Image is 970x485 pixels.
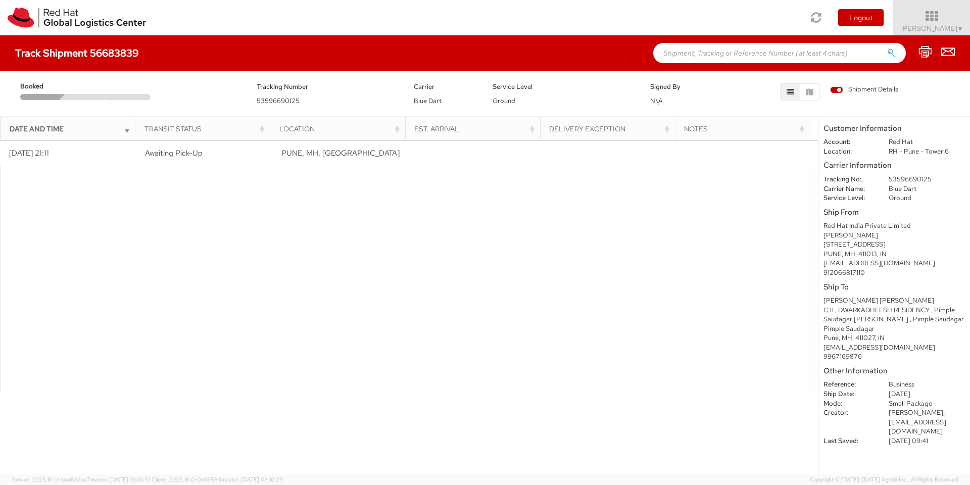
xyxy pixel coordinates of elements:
[823,333,965,343] div: Pune, MH, 411027, IN
[145,148,203,158] span: Awaiting Pick-Up
[823,208,965,217] h5: Ship From
[889,408,945,417] span: [PERSON_NAME],
[823,221,965,240] div: Red Hat India Private Limited [PERSON_NAME]
[830,85,898,96] label: Shipment Details
[549,124,672,134] div: Delivery Exception
[816,380,881,390] dt: Reference:
[221,476,283,483] span: master, [DATE] 08:10:29
[650,96,663,105] span: N\A
[816,175,881,184] dt: Tracking No:
[823,367,965,375] h5: Other Information
[414,83,477,90] h5: Carrier
[823,250,965,259] div: PUNE, MH, 411013, IN
[650,83,714,90] h5: Signed By
[823,268,965,278] div: 912066817110
[816,399,881,409] dt: Mode:
[281,148,400,158] span: PUNE, MH, IN
[957,25,963,33] span: ▼
[10,124,132,134] div: Date and Time
[823,259,965,268] div: [EMAIL_ADDRESS][DOMAIN_NAME]
[823,296,965,306] div: [PERSON_NAME] [PERSON_NAME]
[493,96,515,105] span: Ground
[823,124,965,133] h5: Customer Information
[257,96,300,105] span: 53596690125
[653,43,906,63] input: Shipment, Tracking or Reference Number (at least 4 chars)
[414,96,442,105] span: Blue Dart
[493,83,635,90] h5: Service Level
[816,137,881,147] dt: Account:
[414,124,537,134] div: Est. Arrival
[823,343,965,353] div: [EMAIL_ADDRESS][DOMAIN_NAME]
[144,124,267,134] div: Transit Status
[816,390,881,399] dt: Ship Date:
[15,47,139,59] h4: Track Shipment 56683839
[816,408,881,418] dt: Creator:
[823,283,965,292] h5: Ship To
[90,476,150,483] span: master, [DATE] 10:04:51
[816,437,881,446] dt: Last Saved:
[900,24,963,33] span: [PERSON_NAME]
[12,476,150,483] span: Server: 2025.18.0-daa1fe12ee7
[823,352,965,362] div: 9967169876
[20,82,64,91] span: Booked
[830,85,898,94] span: Shipment Details
[823,161,965,170] h5: Carrier Information
[823,306,965,334] div: C 11 , DWARKADHEESH RESIDENCY , Pimple Saudagar [PERSON_NAME] , Pimple Saudagar Pimple Saudagar
[816,184,881,194] dt: Carrier Name:
[838,9,884,26] button: Logout
[816,147,881,157] dt: Location:
[257,83,399,90] h5: Tracking Number
[8,8,146,28] img: rh-logistics-00dfa346123c4ec078e1.svg
[684,124,807,134] div: Notes
[152,476,283,483] span: Client: 2025.18.0-0e69584
[810,476,958,484] span: Copyright © [DATE]-[DATE] Agistix Inc., All Rights Reserved
[823,240,965,250] div: [STREET_ADDRESS]
[816,193,881,203] dt: Service Level:
[279,124,402,134] div: Location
